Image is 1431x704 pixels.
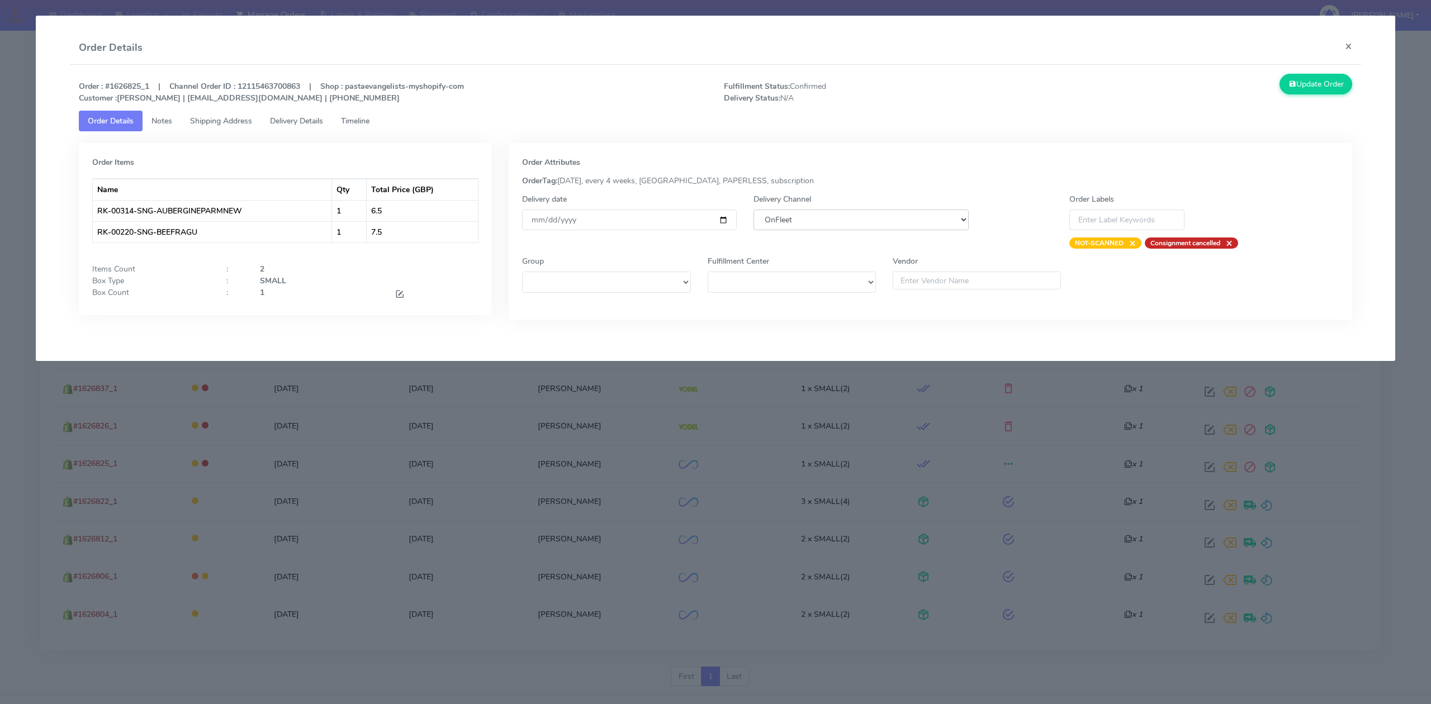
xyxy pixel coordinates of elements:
[79,93,117,103] strong: Customer :
[332,221,367,242] td: 1
[1075,239,1124,248] strong: NOT-SCANNED
[1280,74,1352,94] button: Update Order
[1336,31,1361,61] button: Close
[715,80,1038,104] span: Confirmed N/A
[92,157,134,168] strong: Order Items
[522,175,557,186] strong: OrderTag:
[1124,237,1136,249] span: ×
[893,272,1061,289] input: Enter Vendor Name
[79,111,1352,131] ul: Tabs
[1069,193,1114,205] label: Order Labels
[93,200,332,221] td: RK-00314-SNG-AUBERGINEPARMNEW
[367,179,478,200] th: Total Price (GBP)
[93,179,332,200] th: Name
[893,255,918,267] label: Vendor
[260,287,264,298] strong: 1
[88,116,134,126] span: Order Details
[79,81,464,103] strong: Order : #1626825_1 | Channel Order ID : 12115463700863 | Shop : pastaevangelists-myshopify-com [P...
[367,221,478,242] td: 7.5
[218,287,252,302] div: :
[514,175,1347,187] div: [DATE], every 4 weeks, [GEOGRAPHIC_DATA], PAPERLESS, subscription
[1069,210,1184,230] input: Enter Label Keywords
[724,93,780,103] strong: Delivery Status:
[341,116,369,126] span: Timeline
[332,179,367,200] th: Qty
[708,255,769,267] label: Fulfillment Center
[84,263,218,275] div: Items Count
[367,200,478,221] td: 6.5
[1220,237,1233,249] span: ×
[79,40,143,55] h4: Order Details
[84,275,218,287] div: Box Type
[218,275,252,287] div: :
[190,116,252,126] span: Shipping Address
[332,200,367,221] td: 1
[260,275,286,286] strong: SMALL
[522,193,567,205] label: Delivery date
[93,221,332,242] td: RK-00220-SNG-BEEFRAGU
[151,116,172,126] span: Notes
[260,264,264,274] strong: 2
[522,255,544,267] label: Group
[1150,239,1220,248] strong: Consignment cancelled
[218,263,252,275] div: :
[522,157,580,168] strong: Order Attributes
[270,116,323,126] span: Delivery Details
[84,287,218,302] div: Box Count
[754,193,811,205] label: Delivery Channel
[724,81,790,92] strong: Fulfillment Status:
